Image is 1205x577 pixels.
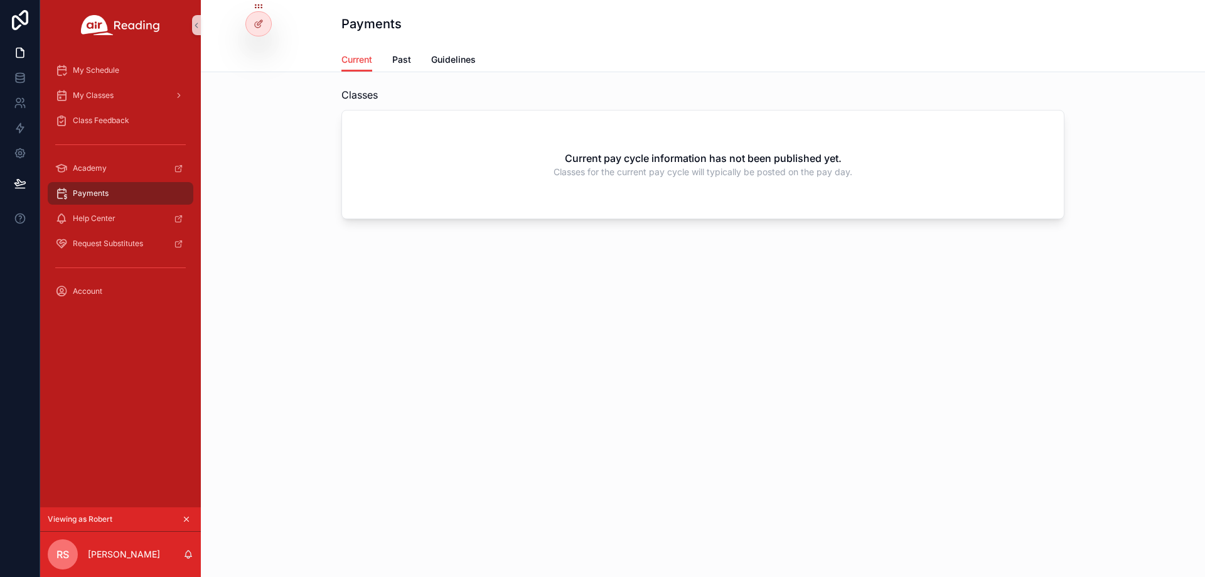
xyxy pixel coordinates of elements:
[73,286,102,296] span: Account
[392,53,411,66] span: Past
[48,157,193,180] a: Academy
[48,84,193,107] a: My Classes
[73,116,129,126] span: Class Feedback
[341,87,378,102] span: Classes
[73,239,143,249] span: Request Substitutes
[554,166,852,178] span: Classes for the current pay cycle will typically be posted on the pay day.
[48,280,193,303] a: Account
[341,53,372,66] span: Current
[431,53,476,66] span: Guidelines
[73,90,114,100] span: My Classes
[73,213,115,224] span: Help Center
[73,163,107,173] span: Academy
[81,15,160,35] img: App logo
[40,50,201,319] div: scrollable content
[48,514,112,524] span: Viewing as Robert
[48,182,193,205] a: Payments
[48,59,193,82] a: My Schedule
[48,109,193,132] a: Class Feedback
[73,188,109,198] span: Payments
[48,207,193,230] a: Help Center
[431,48,476,73] a: Guidelines
[73,65,119,75] span: My Schedule
[341,15,402,33] h1: Payments
[341,48,372,72] a: Current
[56,547,69,562] span: RS
[565,151,842,166] h2: Current pay cycle information has not been published yet.
[48,232,193,255] a: Request Substitutes
[88,548,160,561] p: [PERSON_NAME]
[392,48,411,73] a: Past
